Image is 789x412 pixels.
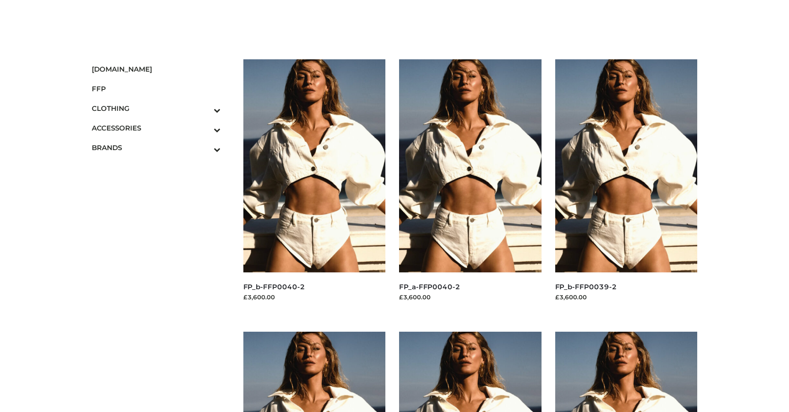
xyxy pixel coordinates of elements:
span: [DOMAIN_NAME] [92,64,221,74]
a: CLOTHINGToggle Submenu [92,99,221,118]
a: ACCESSORIESToggle Submenu [92,118,221,138]
button: Toggle Submenu [189,99,221,118]
span: FFP [92,83,221,94]
a: FP_b-FFP0040-2 [243,282,305,291]
a: FP_b-FFP0039-2 [555,282,617,291]
span: BRANDS [92,142,221,153]
a: BRANDSToggle Submenu [92,138,221,157]
a: FFP [92,79,221,99]
span: ACCESSORIES [92,123,221,133]
button: Toggle Submenu [189,138,221,157]
div: £3,600.00 [555,292,698,302]
span: CLOTHING [92,103,221,114]
button: Toggle Submenu [189,118,221,138]
a: [DOMAIN_NAME] [92,59,221,79]
div: £3,600.00 [243,292,386,302]
a: FP_a-FFP0040-2 [399,282,460,291]
div: £3,600.00 [399,292,542,302]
